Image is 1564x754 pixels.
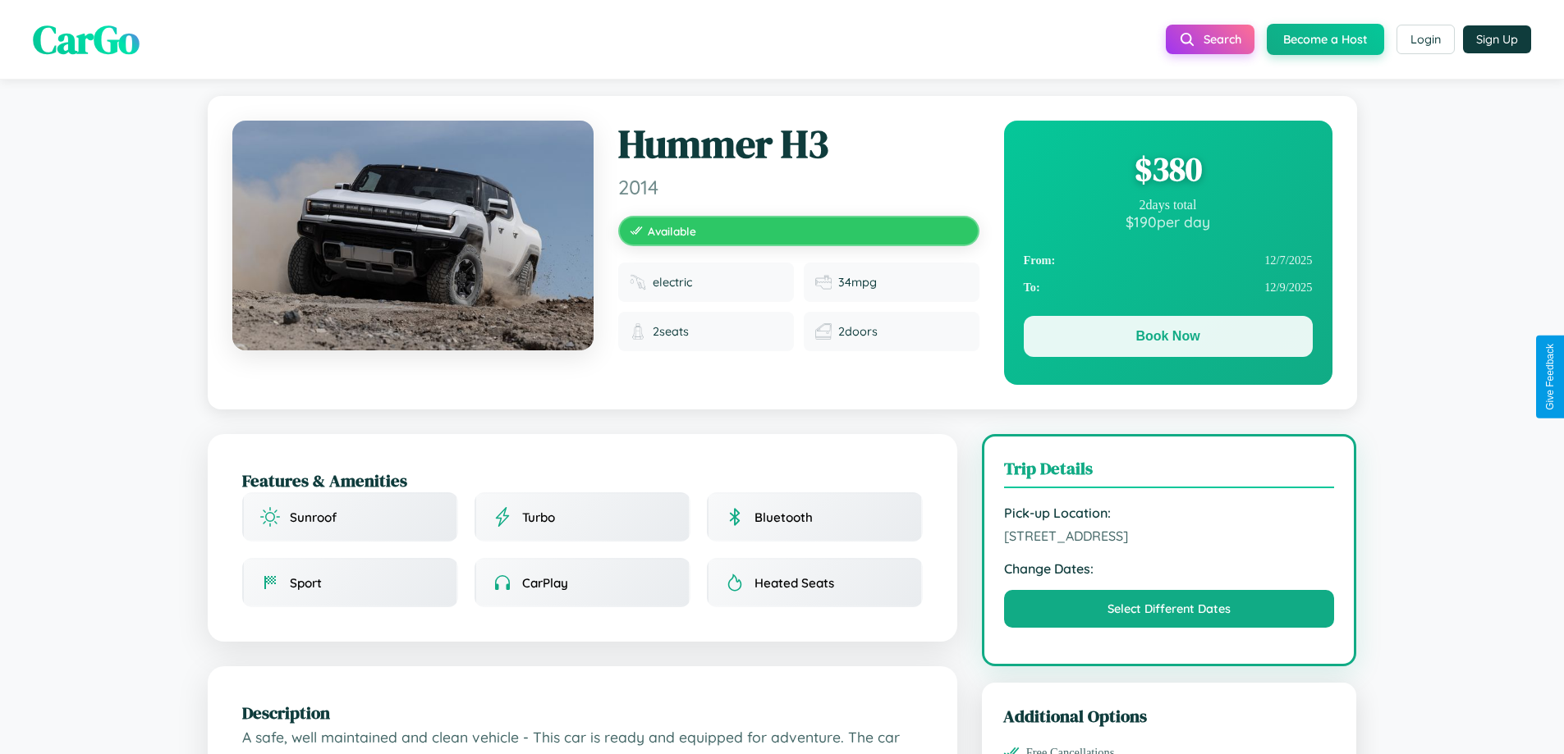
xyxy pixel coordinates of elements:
span: Search [1204,32,1241,47]
span: 34 mpg [838,275,877,290]
img: Seats [630,323,646,340]
div: $ 380 [1024,147,1313,191]
img: Hummer H3 2014 [232,121,594,350]
strong: Change Dates: [1004,560,1335,577]
h1: Hummer H3 [618,121,979,168]
h2: Description [242,701,923,724]
button: Become a Host [1267,24,1384,55]
strong: Pick-up Location: [1004,505,1335,521]
div: 12 / 7 / 2025 [1024,247,1313,274]
span: 2 seats [653,324,689,339]
span: Heated Seats [754,575,834,591]
button: Search [1166,25,1254,54]
span: Available [648,224,696,238]
span: Turbo [522,510,555,525]
span: Sunroof [290,510,337,525]
button: Select Different Dates [1004,590,1335,628]
div: 12 / 9 / 2025 [1024,274,1313,301]
button: Book Now [1024,316,1313,357]
h3: Additional Options [1003,704,1336,728]
h2: Features & Amenities [242,468,923,492]
span: 2014 [618,175,979,199]
button: Sign Up [1463,25,1531,53]
span: Sport [290,575,322,591]
strong: To: [1024,281,1040,295]
button: Login [1397,25,1455,54]
strong: From: [1024,254,1056,267]
img: Fuel efficiency [815,274,832,290]
span: CarPlay [522,575,568,591]
h3: Trip Details [1004,456,1335,488]
img: Fuel type [630,274,646,290]
span: 2 doors [838,324,878,339]
span: Bluetooth [754,510,813,525]
img: Doors [815,323,832,340]
span: [STREET_ADDRESS] [1004,528,1335,544]
div: Give Feedback [1544,344,1556,410]
div: 2 days total [1024,198,1313,212]
span: CarGo [33,12,140,66]
div: $ 190 per day [1024,212,1313,231]
span: electric [653,275,692,290]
